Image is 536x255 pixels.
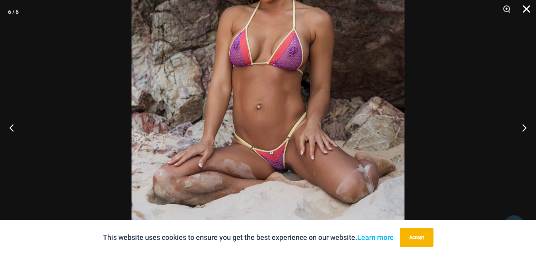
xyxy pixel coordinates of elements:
button: Next [506,108,536,148]
button: Accept [400,228,433,247]
div: 6 / 6 [8,6,19,18]
a: Learn more [357,233,394,242]
p: This website uses cookies to ensure you get the best experience on our website. [103,232,394,243]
